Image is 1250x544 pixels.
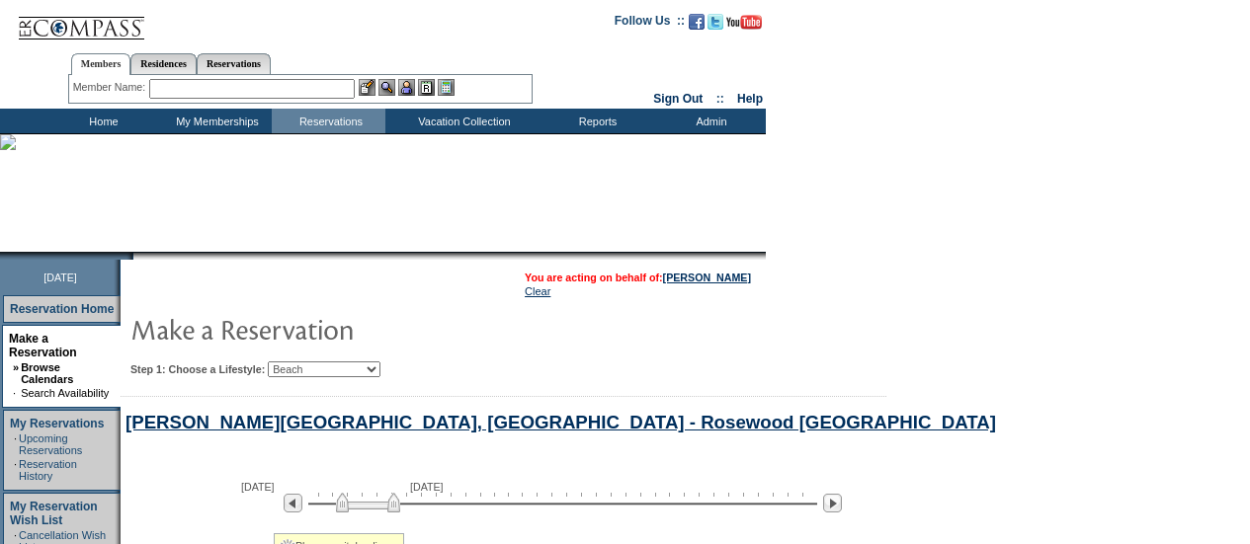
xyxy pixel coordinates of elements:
img: Next [823,494,842,512]
img: promoShadowLeftCorner.gif [126,252,133,260]
span: [DATE] [43,272,77,283]
a: Sign Out [653,92,703,106]
a: Become our fan on Facebook [689,20,705,32]
a: Help [737,92,763,106]
div: Member Name: [73,79,149,96]
img: Previous [284,494,302,512]
a: My Reservation Wish List [10,500,98,527]
span: [DATE] [410,481,444,493]
b: » [13,361,19,373]
td: · [13,387,19,399]
a: Reservation History [19,458,77,482]
a: Clear [525,285,550,297]
img: blank.gif [133,252,135,260]
td: Vacation Collection [385,109,539,133]
img: Become our fan on Facebook [689,14,705,30]
a: Members [71,53,131,75]
td: · [14,432,17,456]
a: [PERSON_NAME][GEOGRAPHIC_DATA], [GEOGRAPHIC_DATA] - Rosewood [GEOGRAPHIC_DATA] [125,412,996,432]
img: Reservations [418,79,435,96]
a: Residences [130,53,197,74]
span: :: [716,92,724,106]
a: Browse Calendars [21,361,73,385]
img: View [378,79,395,96]
b: Step 1: Choose a Lifestyle: [130,363,265,375]
td: Reservations [272,109,385,133]
td: · [14,458,17,482]
td: Admin [652,109,766,133]
img: b_calculator.gif [438,79,455,96]
a: Reservation Home [10,302,114,316]
img: Subscribe to our YouTube Channel [726,15,762,30]
a: Search Availability [21,387,109,399]
a: [PERSON_NAME] [663,272,751,283]
img: Follow us on Twitter [708,14,723,30]
span: [DATE] [241,481,275,493]
span: You are acting on behalf of: [525,272,751,283]
img: b_edit.gif [359,79,375,96]
td: Home [44,109,158,133]
a: My Reservations [10,417,104,430]
td: Reports [539,109,652,133]
a: Upcoming Reservations [19,432,82,456]
a: Make a Reservation [9,332,77,359]
td: My Memberships [158,109,272,133]
img: pgTtlMakeReservation.gif [130,309,526,349]
img: Impersonate [398,79,415,96]
a: Follow us on Twitter [708,20,723,32]
td: Follow Us :: [615,12,685,36]
a: Subscribe to our YouTube Channel [726,20,762,32]
a: Reservations [197,53,271,74]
